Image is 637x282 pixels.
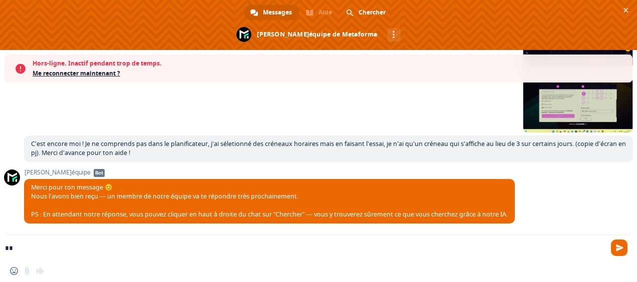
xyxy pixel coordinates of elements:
[33,68,627,78] span: Me reconnecter maintenant ?
[5,243,600,252] textarea: Entrez votre message...
[244,5,299,20] div: Messages
[31,183,508,218] span: Merci pour ton message 😊 Nous l’avons bien reçu — un membre de notre équipe va te répondre très p...
[31,139,626,157] span: C'est encore moi ! Je ne comprends pas dans le planificateur, j'ai séletionné des créneaux horair...
[611,239,627,256] span: Envoyer
[387,28,401,41] div: Autres canaux
[10,267,18,275] span: Insérer un emoji
[24,169,515,176] span: [PERSON_NAME]équipe
[33,58,627,68] span: Hors-ligne. Inactif pendant trop de temps.
[94,169,105,177] span: Bot
[359,5,386,20] span: Chercher
[620,5,631,15] span: Fermer le chat
[263,5,292,20] span: Messages
[340,5,393,20] div: Chercher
